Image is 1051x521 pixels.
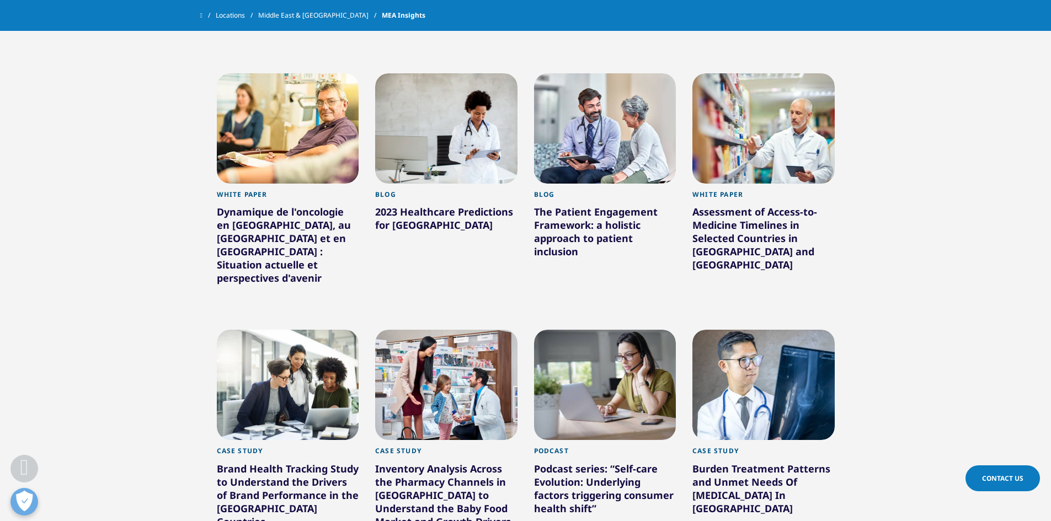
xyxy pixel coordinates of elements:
div: White Paper [692,190,835,205]
div: Assessment of Access-to-Medicine Timelines in Selected Countries in [GEOGRAPHIC_DATA] and [GEOGRA... [692,205,835,276]
div: Dynamique de l'oncologie en [GEOGRAPHIC_DATA], au [GEOGRAPHIC_DATA] et en [GEOGRAPHIC_DATA] : Sit... [217,205,359,289]
div: Podcast [534,447,676,461]
div: White Paper [217,190,359,205]
a: Blog The Patient Engagement Framework: a holistic approach to patient inclusion [534,184,676,287]
div: Case Study [217,447,359,461]
button: Open Preferences [10,488,38,515]
div: Blog [375,190,518,205]
a: Contact Us [965,465,1040,491]
div: 2023 Healthcare Predictions for [GEOGRAPHIC_DATA] [375,205,518,236]
span: MEA Insights [382,6,425,25]
div: Podcast series: “Self-care Evolution: Underlying factors triggering consumer health shift” [534,462,676,519]
div: Blog [534,190,676,205]
div: The Patient Engagement Framework: a holistic approach to patient inclusion [534,205,676,262]
a: White Paper Assessment of Access-to-Medicine Timelines in Selected Countries in [GEOGRAPHIC_DATA]... [692,184,835,300]
div: Case Study [692,447,835,461]
span: Contact Us [982,474,1023,483]
a: Blog 2023 Healthcare Predictions for [GEOGRAPHIC_DATA] [375,184,518,260]
a: Locations [216,6,258,25]
a: Middle East & [GEOGRAPHIC_DATA] [258,6,382,25]
a: White Paper Dynamique de l'oncologie en [GEOGRAPHIC_DATA], au [GEOGRAPHIC_DATA] et en [GEOGRAPHIC... [217,184,359,313]
div: Case Study [375,447,518,461]
div: Burden Treatment Patterns and Unmet Needs Of [MEDICAL_DATA] In [GEOGRAPHIC_DATA] [692,462,835,519]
